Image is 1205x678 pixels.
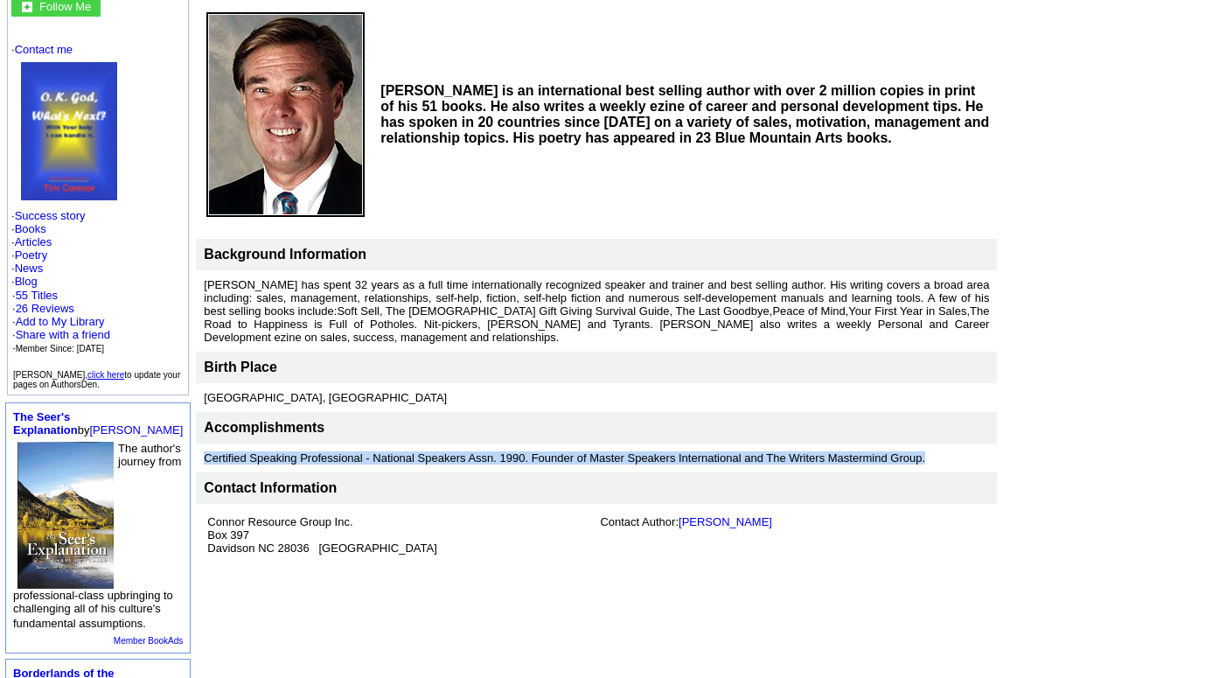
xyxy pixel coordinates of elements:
[207,515,437,555] font: Connor Resource Group Inc. Box 397 Davidson NC 28036 [GEOGRAPHIC_DATA]
[16,344,105,353] font: Member Since: [DATE]
[600,515,772,528] font: Contact Author:
[16,328,110,341] a: Share with a friend
[204,480,337,495] font: Contact Information
[15,275,38,288] a: Blog
[204,391,447,404] font: [GEOGRAPHIC_DATA], [GEOGRAPHIC_DATA]
[679,515,772,528] a: [PERSON_NAME]
[204,278,989,344] font: [PERSON_NAME] has spent 32 years as a full time internationally recognized speaker and trainer an...
[17,442,114,589] img: 79943.jpg
[89,423,183,437] a: [PERSON_NAME]
[15,235,52,248] a: Articles
[15,248,48,262] a: Poetry
[21,62,117,200] img: 13717.jpg
[15,222,46,235] a: Books
[204,420,324,435] font: Accomplishments
[13,370,180,389] font: [PERSON_NAME], to update your pages on AuthorsDen.
[16,289,58,302] a: 55 Titles
[15,209,86,222] a: Success story
[15,262,44,275] a: News
[22,2,32,12] img: gc.jpg
[87,370,124,380] a: click here
[16,315,105,328] a: Add to My Library
[204,451,925,465] font: Certified Speaking Professional - National Speakers Assn. 1990. Founder of Master Speakers Intern...
[13,410,78,437] a: The Seer's Explanation
[204,360,277,374] font: Birth Place
[13,410,183,437] font: by
[16,302,74,315] a: 26 Reviews
[206,12,365,217] img: 23419.jpg
[12,289,110,354] font: · ·
[380,83,989,145] b: [PERSON_NAME] is an international best selling author with over 2 million copies in print of his ...
[114,636,183,646] a: Member BookAds
[11,43,185,355] font: · · · · · · ·
[12,315,110,354] font: · · ·
[15,43,73,56] a: Contact me
[204,247,366,262] b: Background Information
